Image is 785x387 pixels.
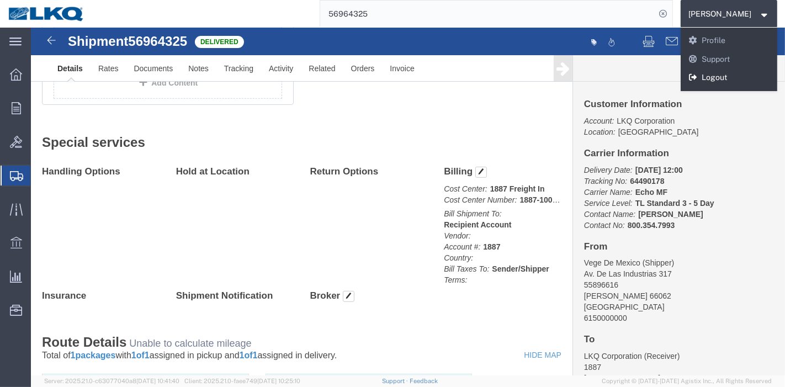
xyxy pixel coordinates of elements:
a: Support [681,50,778,69]
img: logo [8,6,85,22]
a: Profile [681,31,778,50]
input: Search for shipment number, reference number [320,1,656,27]
span: [DATE] 10:41:40 [136,378,179,384]
a: Feedback [410,378,438,384]
iframe: To enrich screen reader interactions, please activate Accessibility in Grammarly extension settings [31,28,785,375]
a: Logout [681,68,778,87]
span: Server: 2025.21.0-c63077040a8 [44,378,179,384]
span: Praveen Nagaraj [689,8,752,20]
button: [PERSON_NAME] [688,7,770,20]
span: Client: 2025.21.0-faee749 [184,378,300,384]
a: Support [382,378,410,384]
span: [DATE] 10:25:10 [257,378,300,384]
span: Copyright © [DATE]-[DATE] Agistix Inc., All Rights Reserved [602,377,772,386]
